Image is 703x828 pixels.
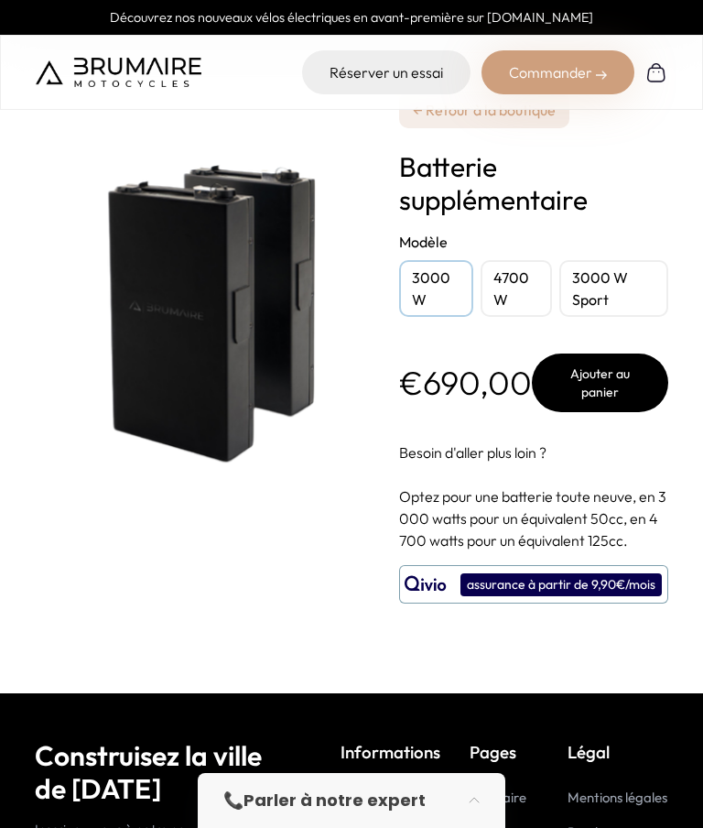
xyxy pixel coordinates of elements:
[302,50,470,94] a: Réserver un essai
[399,260,473,317] div: 3000 W
[35,739,294,805] h2: Construisez la ville de [DATE]
[460,573,662,596] div: assurance à partir de 9,90€/mois
[399,231,668,253] h2: Modèle
[568,789,667,806] a: Mentions légales
[399,365,532,401] p: €690,00
[399,487,666,550] span: Optez pour une batterie toute neuve, en 3 000 watts pour un équivalent 50cc, en 4 700 watts pour ...
[405,573,447,595] img: logo qivio
[481,260,552,317] div: 4700 W
[568,739,668,765] p: Légal
[399,565,668,604] button: assurance à partir de 9,90€/mois
[559,260,667,317] div: 3000 W Sport
[35,46,369,493] img: Batterie supplémentaire
[645,61,667,83] img: Panier
[341,739,440,765] p: Informations
[399,443,546,462] span: Besoin d'aller plus loin ?
[36,58,200,87] img: Brumaire Motocycles
[481,50,634,94] div: Commander
[596,70,607,81] img: right-arrow-2.png
[470,739,538,765] p: Pages
[532,354,668,412] button: Ajouter au panier
[399,150,668,216] h1: Batterie supplémentaire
